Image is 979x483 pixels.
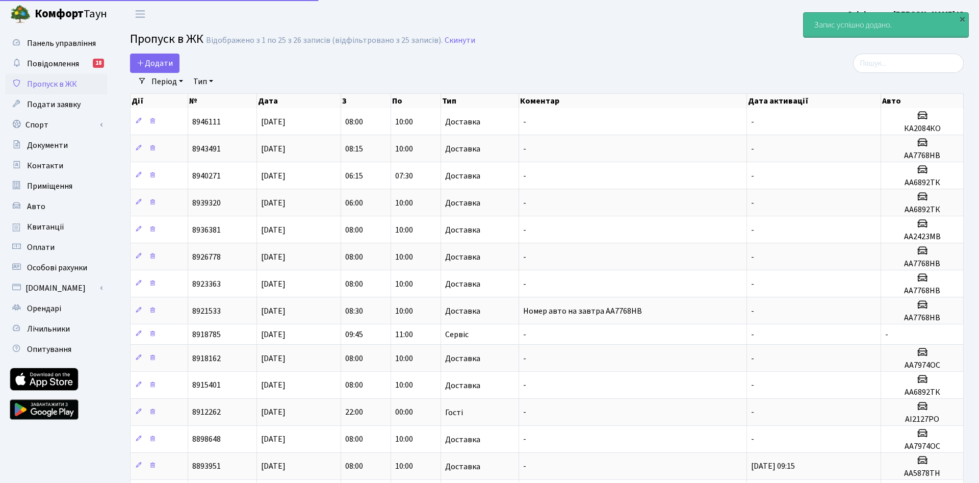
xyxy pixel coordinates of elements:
a: [DOMAIN_NAME] [5,278,107,298]
span: 08:00 [345,353,363,364]
span: 10:00 [395,278,413,290]
span: - [751,197,754,209]
a: Тип [189,73,217,90]
span: 10:00 [395,380,413,391]
span: 07:30 [395,170,413,182]
span: [DATE] [261,306,286,317]
span: - [523,197,526,209]
span: 06:15 [345,170,363,182]
span: [DATE] 09:15 [751,461,795,472]
span: 10:00 [395,306,413,317]
h5: АА7768НВ [885,151,959,161]
span: - [523,461,526,472]
h5: АА5878ТН [885,469,959,478]
span: Доставка [445,354,480,363]
span: Таун [35,6,107,23]
span: Доставка [445,118,480,126]
span: Лічильники [27,323,70,335]
a: Додати [130,54,179,73]
th: Дата активації [747,94,881,108]
h5: АА6892ТК [885,205,959,215]
h5: АА7974ОС [885,442,959,451]
span: - [751,143,754,155]
span: Доставка [445,307,480,315]
span: Пропуск в ЖК [27,79,77,90]
a: Контакти [5,156,107,176]
a: Квитанції [5,217,107,237]
a: Повідомлення18 [5,54,107,74]
a: Подати заявку [5,94,107,115]
th: Тип [441,94,519,108]
span: - [523,278,526,290]
span: 08:00 [345,251,363,263]
span: - [885,329,888,340]
div: 18 [93,59,104,68]
span: 8915401 [192,380,221,391]
span: 10:00 [395,251,413,263]
span: Приміщення [27,181,72,192]
span: - [523,143,526,155]
span: 8940271 [192,170,221,182]
div: × [957,14,967,24]
h5: АІ2127РО [885,415,959,424]
a: Скинути [445,36,475,45]
span: - [523,329,526,340]
b: Комфорт [35,6,84,22]
span: 08:00 [345,434,363,445]
span: [DATE] [261,434,286,445]
span: - [523,170,526,182]
span: 8912262 [192,407,221,418]
span: Доставка [445,436,480,444]
span: 10:00 [395,353,413,364]
a: Пропуск в ЖК [5,74,107,94]
span: - [751,329,754,340]
span: - [751,224,754,236]
span: - [751,353,754,364]
span: - [751,116,754,128]
span: 08:15 [345,143,363,155]
span: - [751,434,754,445]
span: - [751,306,754,317]
span: 09:45 [345,329,363,340]
button: Переключити навігацію [127,6,153,22]
b: Спірідонов [PERSON_NAME] Ю. [847,9,967,20]
a: Орендарі [5,298,107,319]
span: 08:00 [345,278,363,290]
a: Оплати [5,237,107,258]
a: Документи [5,135,107,156]
span: [DATE] [261,224,286,236]
span: Квитанції [27,221,64,233]
h5: АА2423МВ [885,232,959,242]
span: [DATE] [261,251,286,263]
th: З [341,94,391,108]
span: - [523,116,526,128]
span: Доставка [445,280,480,288]
span: Доставка [445,253,480,261]
a: Приміщення [5,176,107,196]
span: [DATE] [261,380,286,391]
span: Доставка [445,199,480,207]
span: 8939320 [192,197,221,209]
a: Панель управління [5,33,107,54]
span: Контакти [27,160,63,171]
span: - [523,251,526,263]
span: Додати [137,58,173,69]
span: 08:00 [345,116,363,128]
span: 08:00 [345,224,363,236]
span: Оплати [27,242,55,253]
a: Період [147,73,187,90]
span: Доставка [445,172,480,180]
span: - [751,407,754,418]
span: - [751,380,754,391]
a: Опитування [5,339,107,360]
a: Особові рахунки [5,258,107,278]
img: logo.png [10,4,31,24]
span: 08:00 [345,461,363,472]
input: Пошук... [853,54,964,73]
span: 10:00 [395,143,413,155]
span: Повідомлення [27,58,79,69]
span: - [751,251,754,263]
th: По [391,94,441,108]
h5: АА6892ТК [885,178,959,188]
span: Панель управління [27,38,96,49]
